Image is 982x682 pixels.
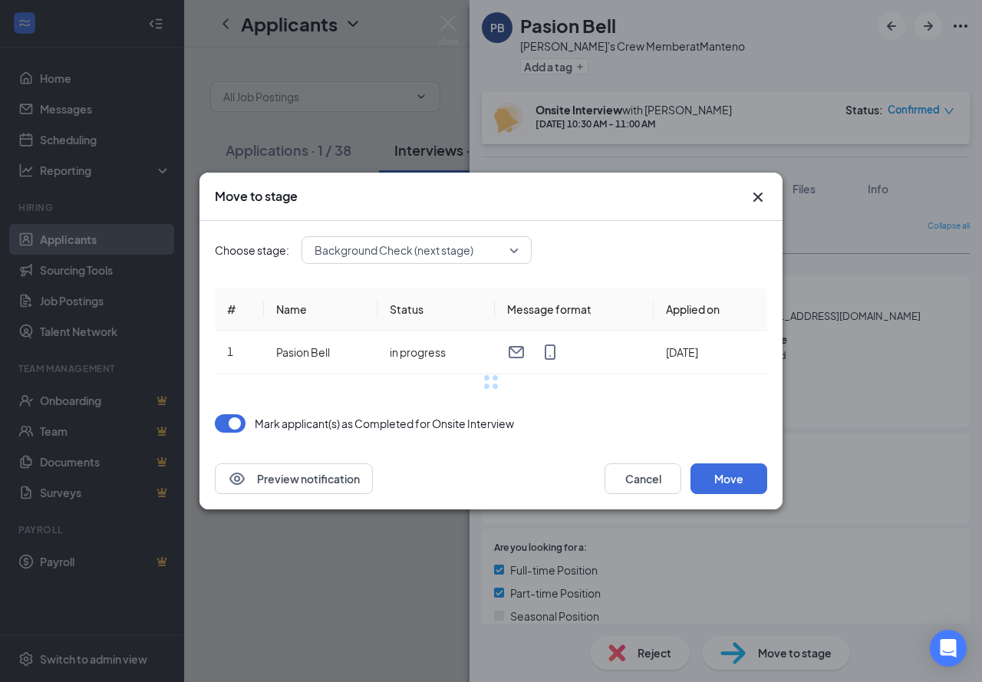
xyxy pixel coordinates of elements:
div: Open Intercom Messenger [930,630,967,667]
th: Name [264,288,377,331]
td: in progress [377,331,495,374]
svg: Eye [228,469,246,488]
span: 1 [227,344,233,358]
th: # [215,288,264,331]
th: Message format [495,288,654,331]
p: Mark applicant(s) as Completed for Onsite Interview [255,416,514,431]
th: Status [377,288,495,331]
span: Background Check (next stage) [315,239,473,262]
button: Cancel [605,463,681,494]
span: Pasion Bell [276,345,330,359]
h3: Move to stage [215,188,298,205]
svg: Email [507,343,526,361]
th: Applied on [654,288,767,331]
svg: Cross [749,188,767,206]
td: [DATE] [654,331,767,374]
button: Move [690,463,767,494]
button: EyePreview notification [215,463,373,494]
span: Choose stage: [215,242,289,259]
button: Close [749,188,767,206]
svg: MobileSms [541,343,559,361]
